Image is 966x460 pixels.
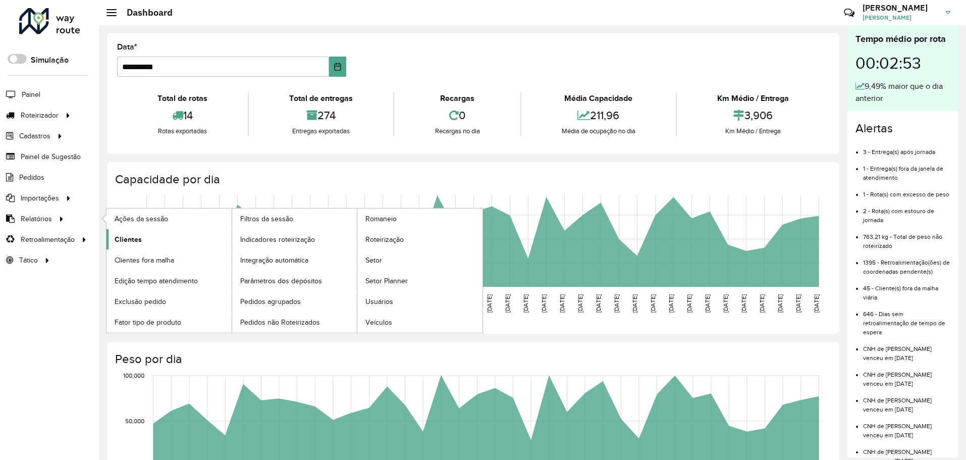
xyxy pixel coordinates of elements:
[357,250,482,270] a: Setor
[115,276,198,286] span: Edição tempo atendimento
[704,294,711,313] text: [DATE]
[397,92,517,105] div: Recargas
[123,372,144,379] text: 100,000
[357,271,482,291] a: Setor Planner
[120,126,245,136] div: Rotas exportadas
[486,294,493,313] text: [DATE]
[863,276,950,302] li: 45 - Cliente(s) fora da malha viária
[115,352,829,367] h4: Peso por dia
[251,126,391,136] div: Entregas exportadas
[365,255,382,266] span: Setor
[838,2,860,24] a: Contato Rápido
[759,294,765,313] text: [DATE]
[679,105,827,126] div: 3,906
[813,294,820,313] text: [DATE]
[115,172,829,187] h4: Capacidade por dia
[679,126,827,136] div: Km Médio / Entrega
[365,234,404,245] span: Roteirização
[722,294,729,313] text: [DATE]
[863,140,950,157] li: 3 - Entrega(s) após jornada
[106,271,232,291] a: Edição tempo atendimento
[232,209,357,229] a: Filtros da sessão
[19,172,44,183] span: Pedidos
[795,294,801,313] text: [DATE]
[541,294,547,313] text: [DATE]
[357,291,482,312] a: Usuários
[863,388,950,414] li: CNH de [PERSON_NAME] venceu em [DATE]
[106,291,232,312] a: Exclusão pedido
[863,363,950,388] li: CNH de [PERSON_NAME] venceu em [DATE]
[559,294,565,313] text: [DATE]
[232,229,357,249] a: Indicadores roteirização
[329,57,347,77] button: Choose Date
[613,294,620,313] text: [DATE]
[115,234,142,245] span: Clientes
[740,294,747,313] text: [DATE]
[21,234,75,245] span: Retroalimentação
[855,46,950,80] div: 00:02:53
[232,250,357,270] a: Integração automática
[686,294,692,313] text: [DATE]
[240,276,322,286] span: Parâmetros dos depósitos
[106,209,232,229] a: Ações da sessão
[863,157,950,182] li: 1 - Entrega(s) fora da janela de atendimento
[240,214,293,224] span: Filtros da sessão
[863,414,950,440] li: CNH de [PERSON_NAME] venceu em [DATE]
[863,13,938,22] span: [PERSON_NAME]
[232,312,357,332] a: Pedidos não Roteirizados
[21,193,59,203] span: Importações
[31,54,69,66] label: Simulação
[232,271,357,291] a: Parâmetros dos depósitos
[21,214,52,224] span: Relatórios
[106,312,232,332] a: Fator tipo de produto
[855,80,950,105] div: 9,49% maior que o dia anterior
[524,126,673,136] div: Média de ocupação no dia
[365,317,392,328] span: Veículos
[777,294,783,313] text: [DATE]
[115,296,166,307] span: Exclusão pedido
[863,302,950,337] li: 646 - Dias sem retroalimentação de tempo de espera
[120,92,245,105] div: Total de rotas
[21,151,81,162] span: Painel de Sugestão
[863,3,938,13] h3: [PERSON_NAME]
[863,225,950,250] li: 763,21 kg - Total de peso não roteirizado
[863,182,950,199] li: 1 - Rota(s) com excesso de peso
[357,229,482,249] a: Roteirização
[21,110,59,121] span: Roteirizador
[19,131,50,141] span: Cadastros
[631,294,638,313] text: [DATE]
[117,7,173,18] h2: Dashboard
[240,255,308,266] span: Integração automática
[577,294,583,313] text: [DATE]
[855,121,950,136] h4: Alertas
[397,105,517,126] div: 0
[106,229,232,249] a: Clientes
[240,234,315,245] span: Indicadores roteirização
[106,250,232,270] a: Clientes fora malha
[397,126,517,136] div: Recargas no dia
[365,276,408,286] span: Setor Planner
[504,294,511,313] text: [DATE]
[863,199,950,225] li: 2 - Rota(s) com estouro de jornada
[22,89,40,100] span: Painel
[863,337,950,363] li: CNH de [PERSON_NAME] venceu em [DATE]
[855,32,950,46] div: Tempo médio por rota
[357,312,482,332] a: Veículos
[115,214,168,224] span: Ações da sessão
[522,294,529,313] text: [DATE]
[650,294,656,313] text: [DATE]
[120,105,245,126] div: 14
[117,41,137,53] label: Data
[863,250,950,276] li: 1395 - Retroalimentação(ões) de coordenadas pendente(s)
[19,255,38,266] span: Tático
[232,291,357,312] a: Pedidos agrupados
[595,294,602,313] text: [DATE]
[524,105,673,126] div: 211,96
[524,92,673,105] div: Média Capacidade
[251,92,391,105] div: Total de entregas
[115,317,181,328] span: Fator tipo de produto
[668,294,674,313] text: [DATE]
[365,296,393,307] span: Usuários
[365,214,397,224] span: Romaneio
[679,92,827,105] div: Km Médio / Entrega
